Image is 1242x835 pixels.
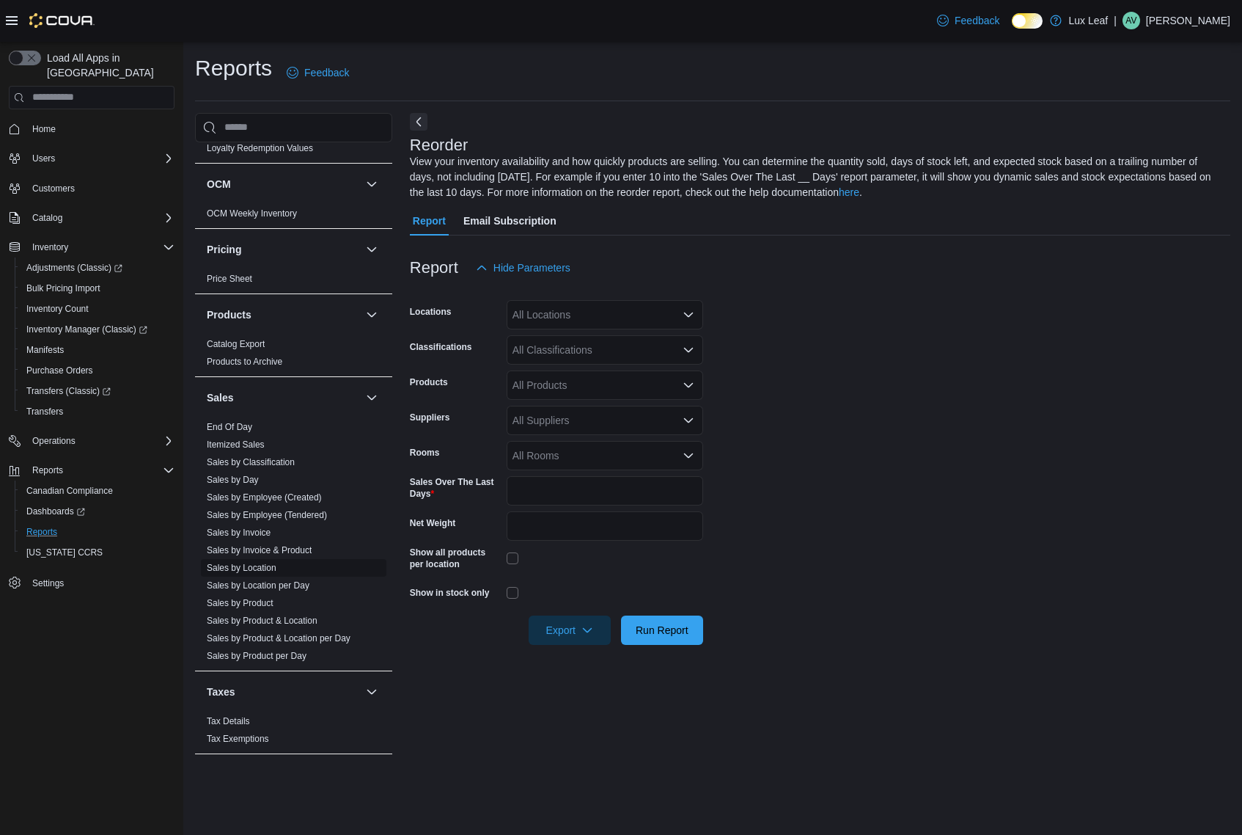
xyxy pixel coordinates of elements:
button: Customers [3,178,180,199]
button: Export [529,616,611,645]
a: Settings [26,575,70,592]
nav: Complex example [9,112,174,632]
h3: Taxes [207,685,235,699]
button: Canadian Compliance [15,481,180,501]
p: [PERSON_NAME] [1146,12,1230,29]
span: Sales by Product & Location per Day [207,632,350,644]
button: Taxes [207,685,360,699]
span: Customers [26,179,174,197]
span: AV [1125,12,1136,29]
button: Home [3,118,180,139]
button: Inventory [26,238,74,256]
div: Sales [195,418,392,671]
label: Show all products per location [410,547,501,570]
span: Inventory Count [26,303,89,315]
span: Export [537,616,602,645]
span: Transfers [21,403,174,420]
a: Transfers (Classic) [15,381,180,401]
div: Aaron Volk [1122,12,1140,29]
span: OCM Weekly Inventory [207,208,297,219]
span: Home [32,123,56,135]
span: Reports [32,464,63,476]
span: Purchase Orders [26,365,93,376]
button: Transfers [15,401,180,422]
span: Report [413,206,446,236]
a: Sales by Classification [207,457,295,467]
h3: Sales [207,390,234,405]
span: Inventory [26,238,174,256]
span: Tax Exemptions [207,733,269,745]
a: Feedback [931,6,1005,35]
a: [US_STATE] CCRS [21,544,109,561]
span: [US_STATE] CCRS [26,547,103,558]
span: Feedback [955,13,999,28]
span: Inventory Count [21,300,174,318]
a: Transfers (Classic) [21,382,117,400]
button: Next [410,113,427,131]
button: Reports [26,462,69,479]
span: Run Report [636,623,688,638]
span: Settings [26,573,174,591]
span: Transfers (Classic) [21,382,174,400]
h3: Report [410,259,458,277]
a: Manifests [21,341,70,359]
button: Open list of options [683,415,694,426]
a: Sales by Product per Day [207,651,306,661]
button: Operations [3,431,180,451]
input: Dark Mode [1012,13,1043,29]
a: Products to Archive [207,357,282,367]
label: Classifications [410,341,472,353]
a: Reports [21,523,63,541]
button: Pricing [207,242,360,257]
span: Sales by Location [207,562,276,574]
button: Operations [26,432,81,450]
span: Reports [21,523,174,541]
a: Sales by Product & Location [207,616,317,626]
a: Transfers [21,403,69,420]
div: Products [195,335,392,376]
a: Adjustments (Classic) [21,259,128,277]
span: Sales by Location per Day [207,580,309,591]
a: Sales by Location per Day [207,580,309,591]
span: Inventory [32,241,68,253]
span: Manifests [21,341,174,359]
span: Manifests [26,344,64,356]
a: End Of Day [207,422,252,432]
a: Canadian Compliance [21,482,119,500]
span: Users [26,150,174,167]
span: Dashboards [26,506,85,517]
span: Sales by Employee (Tendered) [207,509,327,521]
span: Sales by Invoice & Product [207,544,312,556]
div: Loyalty [195,122,392,163]
a: Sales by Employee (Created) [207,492,322,503]
span: Operations [32,435,76,447]
div: View your inventory availability and how quickly products are selling. You can determine the quan... [410,154,1223,200]
span: Sales by Employee (Created) [207,492,322,503]
button: Products [207,307,360,322]
span: Loyalty Redemption Values [207,142,313,154]
div: Pricing [195,270,392,293]
img: Cova [29,13,95,28]
button: Inventory Count [15,299,180,319]
button: Open list of options [683,379,694,391]
a: Adjustments (Classic) [15,258,180,278]
span: Email Subscription [463,206,556,236]
span: Price Sheet [207,273,252,285]
label: Show in stock only [410,587,490,599]
button: Bulk Pricing Import [15,278,180,299]
a: Sales by Day [207,475,259,485]
span: Catalog [32,212,62,224]
a: Sales by Employee (Tendered) [207,510,327,520]
span: Bulk Pricing Import [21,280,174,297]
button: Purchase Orders [15,360,180,381]
label: Rooms [410,447,440,459]
span: Transfers [26,406,63,417]
button: Inventory [3,237,180,258]
button: OCM [363,175,381,193]
a: Home [26,120,62,138]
